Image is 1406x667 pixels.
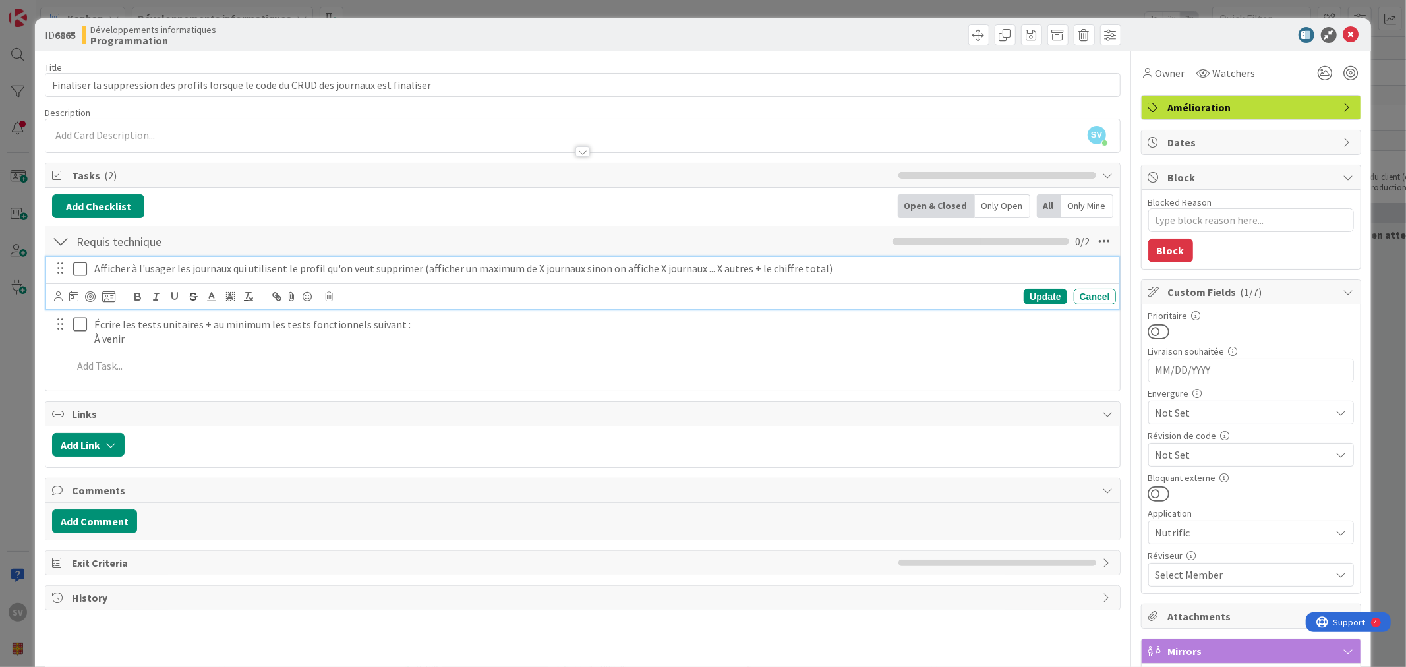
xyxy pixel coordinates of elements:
div: Réviseur [1148,551,1354,560]
input: Add Checklist... [72,229,368,253]
button: Add Link [52,433,125,457]
span: Tasks [72,167,891,183]
span: Description [45,107,90,119]
b: 6865 [55,28,76,42]
div: Cancel [1074,289,1116,304]
span: History [72,590,1096,606]
span: Custom Fields [1168,284,1337,300]
p: À venir [94,332,1111,347]
div: Only Open [975,194,1030,218]
span: ( 1/7 ) [1241,285,1262,299]
div: Only Mine [1061,194,1113,218]
span: Mirrors [1168,643,1337,659]
span: Block [1168,169,1337,185]
div: All [1037,194,1061,218]
button: Block [1148,239,1193,262]
span: Watchers [1213,65,1256,81]
p: Afficher à l'usager les journaux qui utilisent le profil qu'on veut supprimer (afficher un maximu... [94,261,1111,276]
span: Comments [72,482,1096,498]
span: Owner [1156,65,1185,81]
label: Title [45,61,62,73]
span: Nutrific [1156,523,1324,542]
b: Programmation [90,35,216,45]
input: MM/DD/YYYY [1156,359,1347,382]
label: Blocked Reason [1148,196,1212,208]
span: SV [1088,126,1106,144]
span: Amélioration [1168,100,1337,115]
span: ID [45,27,76,43]
div: Open & Closed [898,194,975,218]
span: Développements informatiques [90,24,216,35]
span: Exit Criteria [72,555,891,571]
span: ( 2 ) [104,169,117,182]
span: Support [28,2,60,18]
div: 4 [69,5,72,16]
div: Update [1024,289,1067,304]
div: Prioritaire [1148,311,1354,320]
div: Révision de code [1148,431,1354,440]
span: Links [72,406,1096,422]
p: Écrire les tests unitaires + au minimum les tests fonctionnels suivant : [94,317,1111,332]
div: Bloquant externe [1148,473,1354,482]
span: Select Member [1156,567,1223,583]
span: 0 / 2 [1076,233,1090,249]
span: Not Set [1156,403,1324,422]
span: Dates [1168,134,1337,150]
div: Application [1148,509,1354,518]
div: Envergure [1148,389,1354,398]
button: Add Checklist [52,194,144,218]
button: Add Comment [52,509,137,533]
div: Livraison souhaitée [1148,347,1354,356]
span: Attachments [1168,608,1337,624]
input: type card name here... [45,73,1120,97]
span: Not Set [1156,446,1324,464]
